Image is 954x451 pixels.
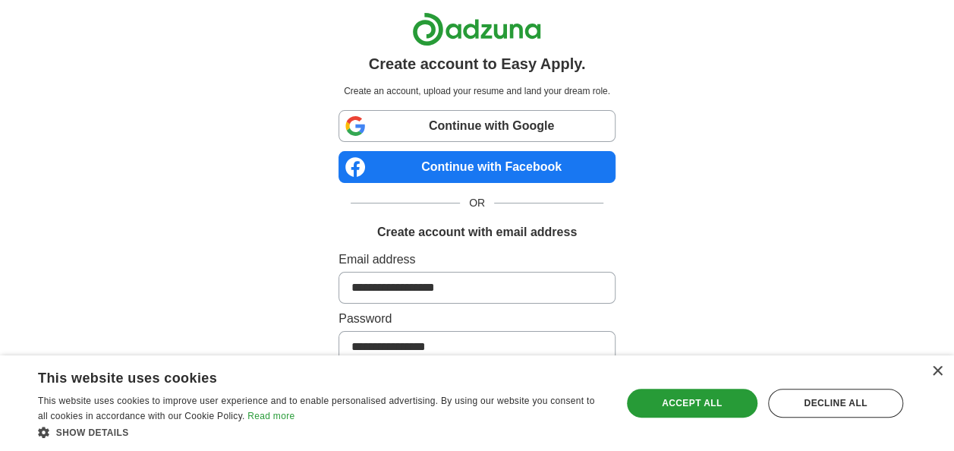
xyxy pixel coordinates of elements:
a: Read more, opens a new window [247,411,294,421]
div: Show details [38,424,604,440]
div: Close [931,366,943,377]
span: Show details [56,427,129,438]
a: Continue with Google [338,110,616,142]
img: Adzuna logo [412,12,541,46]
label: Password [338,310,616,328]
h1: Create account with email address [377,223,577,241]
p: Create an account, upload your resume and land your dream role. [342,84,612,98]
a: Continue with Facebook [338,151,616,183]
span: OR [460,195,494,211]
h1: Create account to Easy Apply. [369,52,586,75]
label: Email address [338,251,616,269]
div: This website uses cookies [38,364,566,387]
span: This website uses cookies to improve user experience and to enable personalised advertising. By u... [38,396,594,421]
div: Decline all [768,389,903,418]
div: Accept all [627,389,757,418]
